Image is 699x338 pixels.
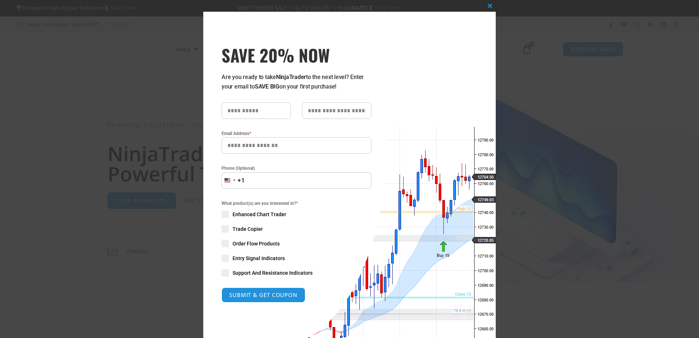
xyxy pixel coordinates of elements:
strong: SAVE BIG [255,83,279,90]
span: Entry Signal Indicators [233,255,285,262]
span: Enhanced Chart Trader [233,211,286,218]
label: Enhanced Chart Trader [222,211,371,218]
button: SUBMIT & GET COUPON [222,288,305,303]
label: Email Address [222,130,371,137]
span: What product(s) are you interested in? [222,200,371,207]
span: Support And Resistance Indicators [233,269,313,277]
span: Trade Copier [233,225,263,233]
label: Order Flow Products [222,240,371,247]
span: Order Flow Products [233,240,280,247]
label: Phone (Optional) [222,165,371,172]
h3: SAVE 20% NOW [222,45,371,65]
div: +1 [238,176,245,185]
label: Support And Resistance Indicators [222,269,371,277]
p: Are you ready to take to the next level? Enter your email to on your first purchase! [222,72,371,91]
strong: NinjaTrader [276,74,306,80]
label: Trade Copier [222,225,371,233]
button: Selected country [222,172,245,189]
label: Entry Signal Indicators [222,255,371,262]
